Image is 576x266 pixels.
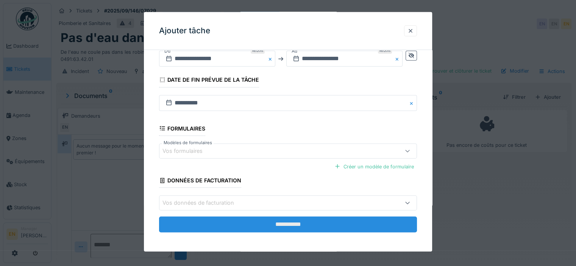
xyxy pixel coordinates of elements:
[394,51,403,67] button: Close
[267,51,275,67] button: Close
[164,47,171,55] label: Du
[251,48,265,54] div: Requis
[162,199,245,207] div: Vos données de facturation
[162,146,213,155] div: Vos formulaires
[331,161,417,171] div: Créer un modèle de formulaire
[162,139,214,146] label: Modèles de formulaires
[291,47,298,55] label: Au
[159,123,205,135] div: Formulaires
[409,95,417,110] button: Close
[378,48,392,54] div: Requis
[159,74,259,87] div: Date de fin prévue de la tâche
[159,174,241,187] div: Données de facturation
[159,26,210,36] h3: Ajouter tâche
